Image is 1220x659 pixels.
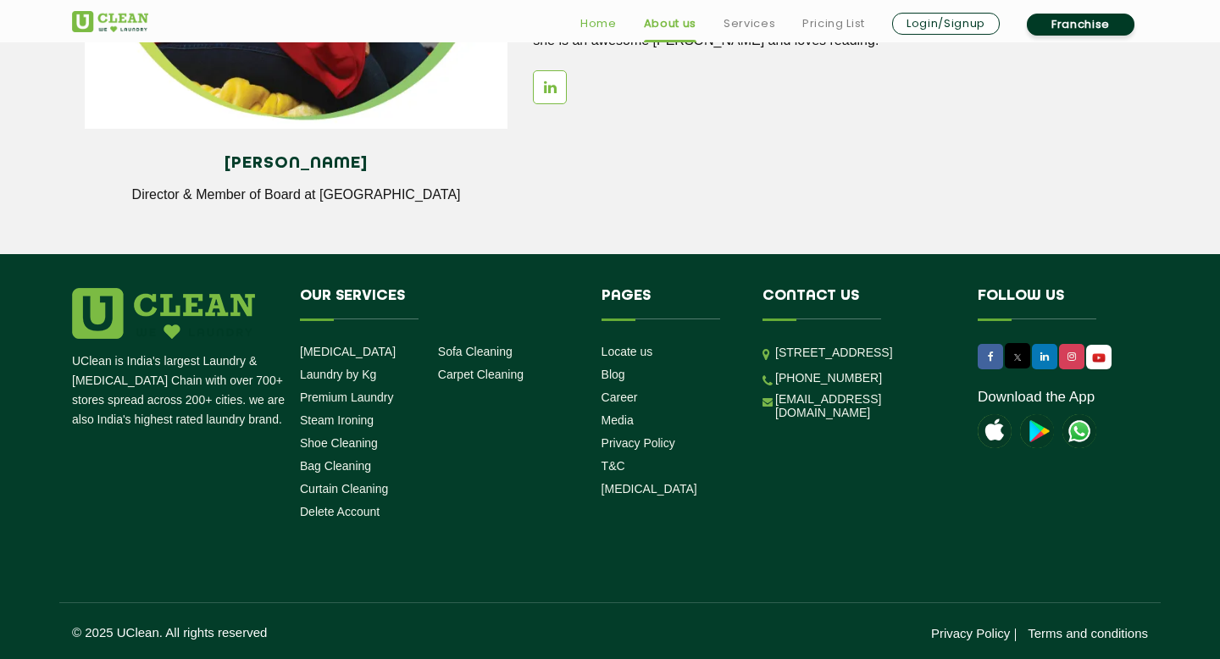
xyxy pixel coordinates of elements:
a: Laundry by Kg [300,368,376,381]
a: Blog [602,368,625,381]
img: apple-icon.png [978,414,1012,448]
a: Career [602,390,638,404]
a: Privacy Policy [602,436,675,450]
img: UClean Laundry and Dry Cleaning [1088,349,1110,367]
img: logo.png [72,288,255,339]
h4: Our Services [300,288,576,320]
a: Sofa Cleaning [438,345,513,358]
a: Locate us [602,345,653,358]
img: playstoreicon.png [1020,414,1054,448]
h4: [PERSON_NAME] [97,154,495,173]
a: Download the App [978,389,1095,406]
p: [STREET_ADDRESS] [775,343,952,363]
a: Bag Cleaning [300,459,371,473]
h4: Pages [602,288,738,320]
h4: Contact us [762,288,952,320]
a: [PHONE_NUMBER] [775,371,882,385]
p: © 2025 UClean. All rights reserved [72,625,610,640]
a: Terms and conditions [1028,626,1148,640]
a: T&C [602,459,625,473]
a: [MEDICAL_DATA] [602,482,697,496]
a: Privacy Policy [931,626,1010,640]
a: Pricing List [802,14,865,34]
a: Login/Signup [892,13,1000,35]
a: Home [580,14,617,34]
a: About us [644,14,696,34]
a: Delete Account [300,505,380,518]
a: Premium Laundry [300,390,394,404]
a: Shoe Cleaning [300,436,378,450]
img: UClean Laundry and Dry Cleaning [72,11,148,32]
a: [EMAIL_ADDRESS][DOMAIN_NAME] [775,392,952,419]
p: UClean is India's largest Laundry & [MEDICAL_DATA] Chain with over 700+ stores spread across 200+... [72,352,287,429]
a: Media [602,413,634,427]
a: Carpet Cleaning [438,368,524,381]
a: Curtain Cleaning [300,482,388,496]
a: Services [724,14,775,34]
img: UClean Laundry and Dry Cleaning [1062,414,1096,448]
a: [MEDICAL_DATA] [300,345,396,358]
p: Director & Member of Board at [GEOGRAPHIC_DATA] [97,187,495,202]
a: Steam Ironing [300,413,374,427]
h4: Follow us [978,288,1127,320]
a: Franchise [1027,14,1134,36]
